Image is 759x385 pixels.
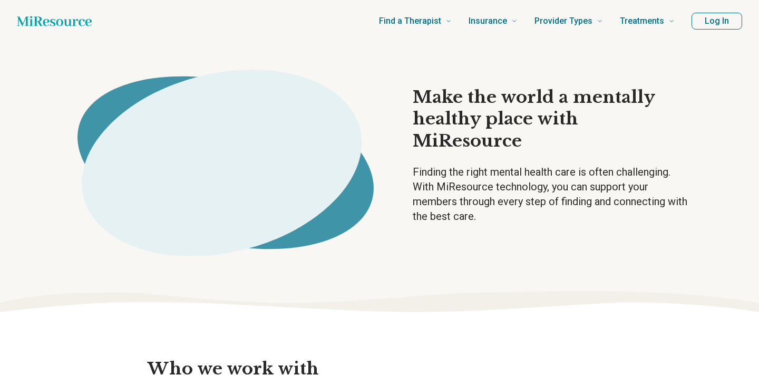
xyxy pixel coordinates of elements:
[379,14,441,28] span: Find a Therapist
[413,165,691,224] p: Finding the right mental health care is often challenging. With MiResource technology, you can su...
[620,14,664,28] span: Treatments
[534,14,592,28] span: Provider Types
[469,14,507,28] span: Insurance
[692,13,742,30] button: Log In
[139,358,620,380] h2: Who we work with
[413,86,691,152] h1: Make the world a mentally healthy place with MiResource
[17,11,92,32] a: Home page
